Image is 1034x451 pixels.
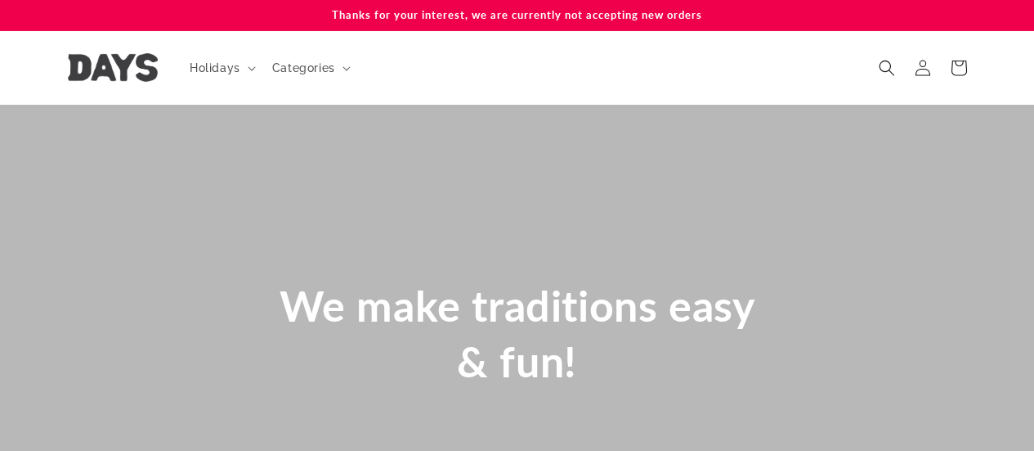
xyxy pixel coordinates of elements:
span: Categories [272,61,335,75]
span: Holidays [190,61,240,75]
span: We make traditions easy & fun! [280,280,755,386]
summary: Categories [262,51,357,85]
img: Days United [68,53,158,82]
summary: Holidays [180,51,262,85]
summary: Search [869,50,905,86]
